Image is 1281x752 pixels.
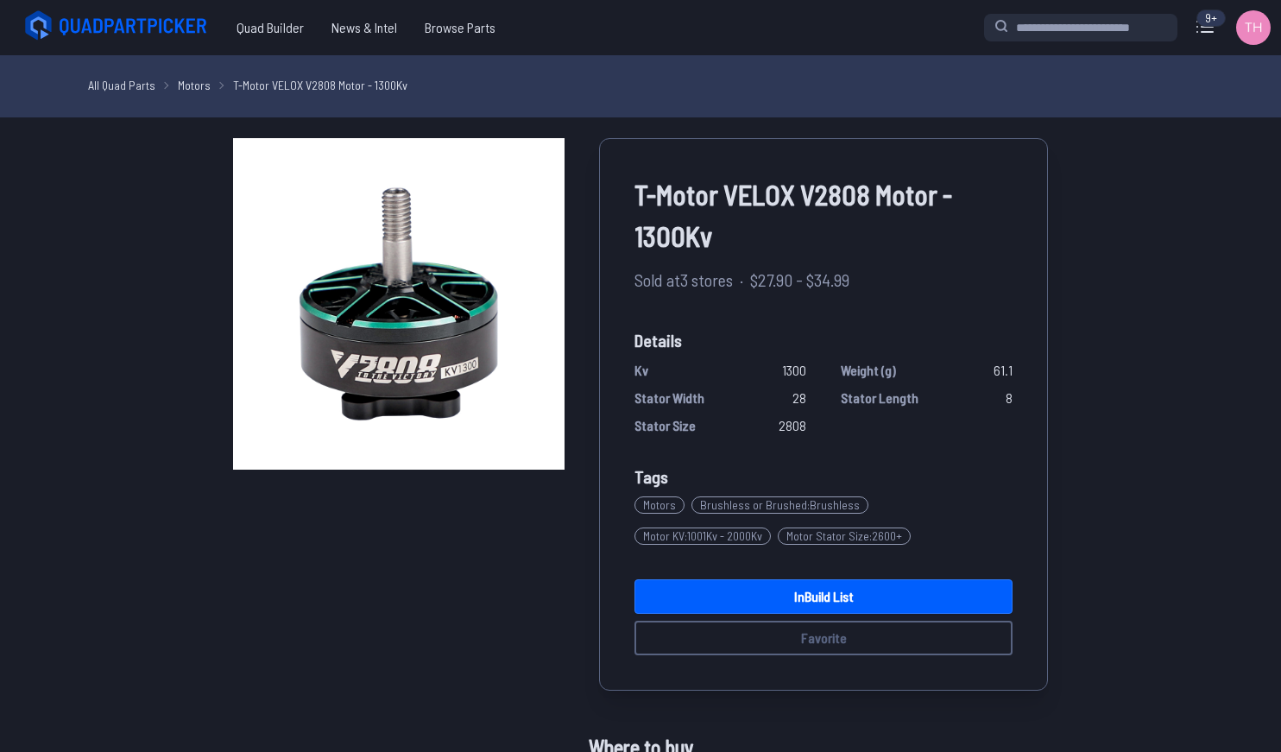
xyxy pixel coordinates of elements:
[411,10,509,45] a: Browse Parts
[634,579,1013,614] a: InBuild List
[778,521,918,552] a: Motor Stator Size:2600+
[634,621,1013,655] button: Favorite
[233,76,407,94] a: T-Motor VELOX V2808 Motor - 1300Kv
[1006,388,1013,408] span: 8
[233,138,565,470] img: image
[634,490,691,521] a: Motors
[223,10,318,45] a: Quad Builder
[779,415,806,436] span: 2808
[634,388,704,408] span: Stator Width
[634,327,1013,353] span: Details
[88,76,155,94] a: All Quad Parts
[691,490,875,521] a: Brushless or Brushed:Brushless
[994,360,1013,381] span: 61.1
[318,10,411,45] a: News & Intel
[634,521,778,552] a: Motor KV:1001Kv - 2000Kv
[634,528,771,545] span: Motor KV : 1001Kv - 2000Kv
[750,267,849,293] span: $27.90 - $34.99
[634,174,1013,256] span: T-Motor VELOX V2808 Motor - 1300Kv
[841,360,896,381] span: Weight (g)
[634,496,685,514] span: Motors
[1196,9,1226,27] div: 9+
[782,360,806,381] span: 1300
[1236,10,1271,45] img: User
[634,360,648,381] span: Kv
[178,76,211,94] a: Motors
[634,466,668,487] span: Tags
[691,496,868,514] span: Brushless or Brushed : Brushless
[841,388,918,408] span: Stator Length
[634,267,733,293] span: Sold at 3 stores
[634,415,696,436] span: Stator Size
[792,388,806,408] span: 28
[778,528,911,545] span: Motor Stator Size : 2600+
[740,267,743,293] span: ·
